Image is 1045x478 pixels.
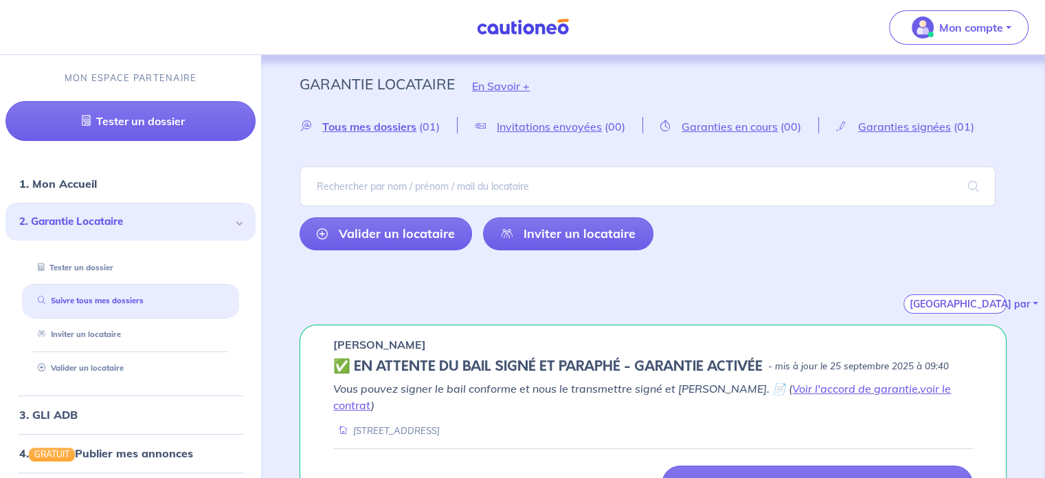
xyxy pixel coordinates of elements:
a: Voir l'accord de garantie [792,382,918,395]
a: 3. GLI ADB [19,408,78,422]
button: En Savoir + [455,66,547,106]
a: Valider un locataire [300,217,472,250]
div: Valider un locataire [22,357,239,380]
a: Tous mes dossiers(01) [300,120,457,133]
div: 2. Garantie Locataire [5,203,256,241]
p: Mon compte [939,19,1003,36]
p: MON ESPACE PARTENAIRE [65,72,197,85]
a: 4.GRATUITPublier mes annonces [19,446,193,460]
span: search [952,167,996,206]
a: Invitations envoyées(00) [458,120,642,133]
img: Cautioneo [471,19,574,36]
div: 4.GRATUITPublier mes annonces [5,439,256,467]
span: (00) [780,120,801,133]
button: [GEOGRAPHIC_DATA] par [903,294,1007,314]
a: Tester un dossier [5,101,256,141]
a: Inviter un locataire [483,217,653,250]
span: 2. Garantie Locataire [19,214,232,230]
span: Garanties en cours [682,120,778,133]
img: illu_account_valid_menu.svg [912,17,934,39]
span: Garanties signées [858,120,951,133]
div: [STREET_ADDRESS] [333,424,440,437]
a: Garanties en cours(00) [643,120,818,133]
div: state: CONTRACT-SIGNED, Context: FINISHED,IS-GL-CAUTION [333,358,973,375]
em: Vous pouvez signer le bail conforme et nous le transmettre signé et [PERSON_NAME]. 📄 ( , ) [333,382,951,412]
span: Tous mes dossiers [322,120,416,133]
div: 3. GLI ADB [5,401,256,428]
div: Tester un dossier [22,257,239,279]
a: Garanties signées(01) [819,120,991,133]
a: Tester un dossier [32,263,113,272]
span: Invitations envoyées [497,120,602,133]
span: (01) [954,120,974,133]
span: (00) [605,120,625,133]
div: Suivre tous mes dossiers [22,290,239,312]
button: illu_account_valid_menu.svgMon compte [889,10,1029,45]
h5: ✅️️️ EN ATTENTE DU BAIL SIGNÉ ET PARAPHÉ - GARANTIE ACTIVÉE [333,358,763,375]
a: Inviter un locataire [32,329,121,339]
input: Rechercher par nom / prénom / mail du locataire [300,166,996,206]
p: Garantie Locataire [300,72,455,96]
a: Suivre tous mes dossiers [32,296,144,305]
p: [PERSON_NAME] [333,336,426,353]
a: 1. Mon Accueil [19,177,97,191]
a: Valider un locataire [32,363,124,373]
span: (01) [419,120,440,133]
div: 1. Mon Accueil [5,170,256,197]
p: - mis à jour le 25 septembre 2025 à 09:40 [768,360,949,373]
div: Inviter un locataire [22,323,239,346]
